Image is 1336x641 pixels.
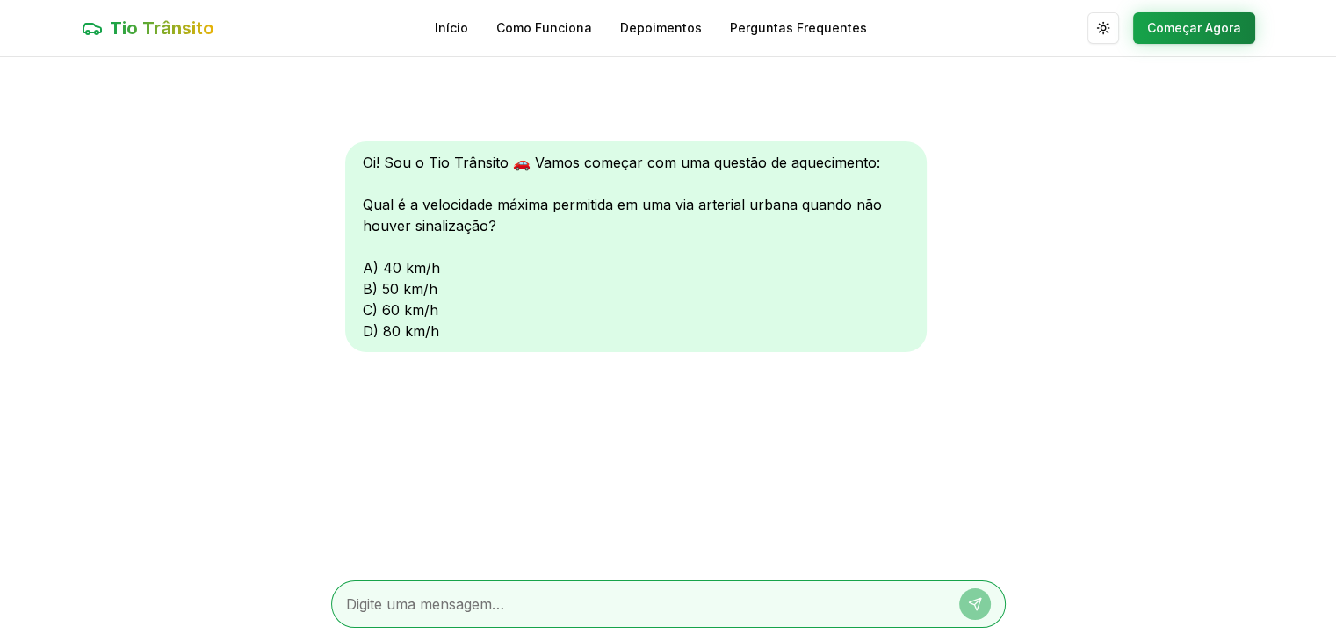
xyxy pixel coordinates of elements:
[110,16,214,40] span: Tio Trânsito
[345,141,927,352] div: Oi! Sou o Tio Trânsito 🚗 Vamos começar com uma questão de aquecimento: Qual é a velocidade máxima...
[435,19,468,37] a: Início
[1133,12,1255,44] button: Começar Agora
[620,19,702,37] a: Depoimentos
[82,16,214,40] a: Tio Trânsito
[730,19,867,37] a: Perguntas Frequentes
[496,19,592,37] a: Como Funciona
